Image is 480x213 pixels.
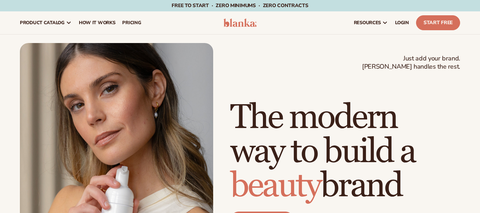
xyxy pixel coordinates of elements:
span: product catalog [20,20,65,26]
h1: The modern way to build a brand [230,101,460,203]
a: resources [350,11,392,34]
a: pricing [119,11,145,34]
a: Start Free [416,15,460,30]
span: How It Works [79,20,115,26]
span: Free to start · ZERO minimums · ZERO contracts [172,2,308,9]
span: Just add your brand. [PERSON_NAME] handles the rest. [362,54,460,71]
a: How It Works [75,11,119,34]
span: pricing [122,20,141,26]
a: LOGIN [392,11,412,34]
img: logo [223,18,257,27]
span: beauty [230,165,320,207]
span: resources [354,20,381,26]
span: LOGIN [395,20,409,26]
a: product catalog [16,11,75,34]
